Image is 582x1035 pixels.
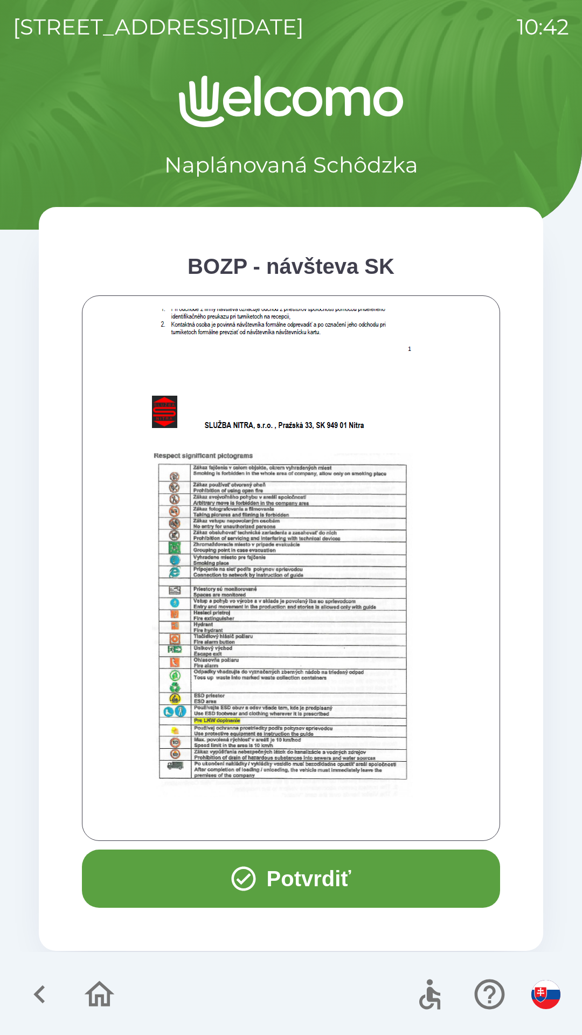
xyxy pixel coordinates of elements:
[82,850,500,908] button: Potvrdiť
[517,11,569,43] p: 10:42
[82,250,500,282] div: BOZP - návšteva SK
[164,149,418,181] p: Naplánovaná Schôdzka
[13,11,304,43] p: [STREET_ADDRESS][DATE]
[531,980,560,1009] img: sk flag
[39,75,543,127] img: Logo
